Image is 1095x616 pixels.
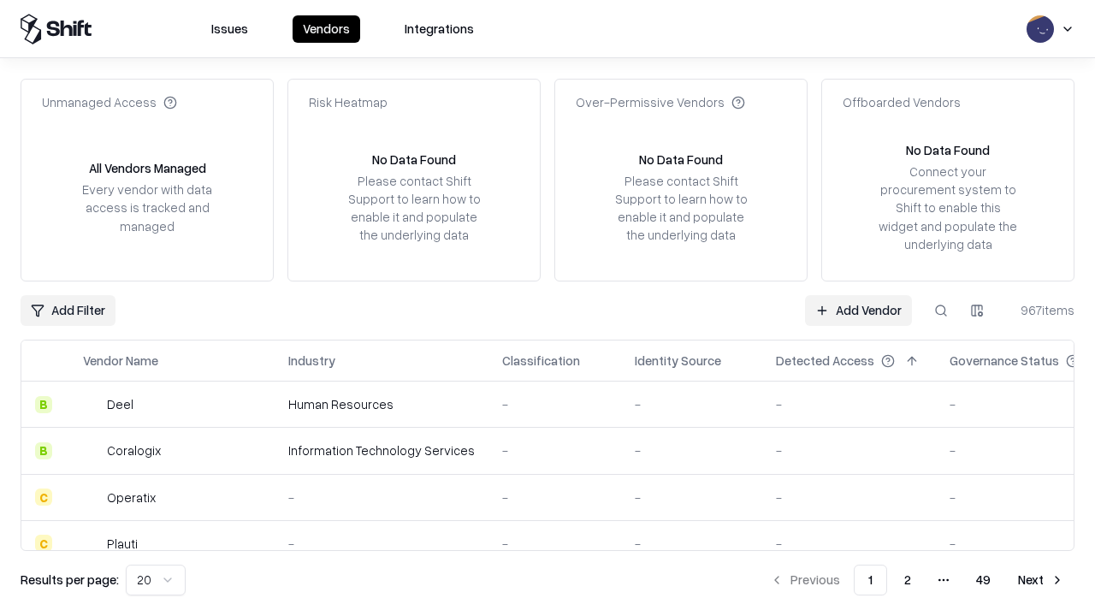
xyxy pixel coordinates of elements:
[288,489,475,506] div: -
[83,535,100,552] img: Plauti
[635,352,721,370] div: Identity Source
[950,352,1059,370] div: Governance Status
[83,442,100,459] img: Coralogix
[107,441,161,459] div: Coralogix
[288,395,475,413] div: Human Resources
[35,489,52,506] div: C
[21,295,115,326] button: Add Filter
[1008,565,1074,595] button: Next
[576,93,745,111] div: Over-Permissive Vendors
[776,489,922,506] div: -
[89,159,206,177] div: All Vendors Managed
[394,15,484,43] button: Integrations
[288,352,335,370] div: Industry
[854,565,887,595] button: 1
[635,489,749,506] div: -
[502,489,607,506] div: -
[610,172,752,245] div: Please contact Shift Support to learn how to enable it and populate the underlying data
[776,395,922,413] div: -
[76,181,218,234] div: Every vendor with data access is tracked and managed
[35,396,52,413] div: B
[760,565,1074,595] nav: pagination
[288,441,475,459] div: Information Technology Services
[962,565,1004,595] button: 49
[83,396,100,413] img: Deel
[288,535,475,553] div: -
[35,535,52,552] div: C
[502,352,580,370] div: Classification
[502,395,607,413] div: -
[21,571,119,589] p: Results per page:
[776,535,922,553] div: -
[776,441,922,459] div: -
[83,352,158,370] div: Vendor Name
[805,295,912,326] a: Add Vendor
[201,15,258,43] button: Issues
[372,151,456,169] div: No Data Found
[635,441,749,459] div: -
[639,151,723,169] div: No Data Found
[843,93,961,111] div: Offboarded Vendors
[343,172,485,245] div: Please contact Shift Support to learn how to enable it and populate the underlying data
[42,93,177,111] div: Unmanaged Access
[107,395,133,413] div: Deel
[309,93,388,111] div: Risk Heatmap
[293,15,360,43] button: Vendors
[35,442,52,459] div: B
[891,565,925,595] button: 2
[107,489,156,506] div: Operatix
[776,352,874,370] div: Detected Access
[635,395,749,413] div: -
[107,535,138,553] div: Plauti
[502,535,607,553] div: -
[83,489,100,506] img: Operatix
[502,441,607,459] div: -
[1006,301,1074,319] div: 967 items
[906,141,990,159] div: No Data Found
[877,163,1019,253] div: Connect your procurement system to Shift to enable this widget and populate the underlying data
[635,535,749,553] div: -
